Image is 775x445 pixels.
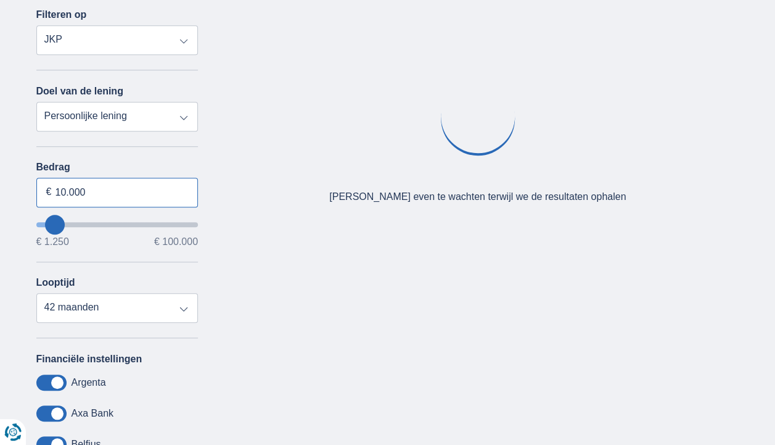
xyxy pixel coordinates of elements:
label: Looptijd [36,277,75,288]
label: Bedrag [36,162,199,173]
input: wantToBorrow [36,222,199,227]
label: Argenta [72,377,106,388]
div: [PERSON_NAME] even te wachten terwijl we de resultaten ophalen [329,190,626,204]
label: Filteren op [36,9,87,20]
label: Axa Bank [72,408,113,419]
label: Doel van de lening [36,86,123,97]
span: € [46,185,52,199]
span: € 100.000 [154,237,198,247]
span: € 1.250 [36,237,69,247]
label: Financiële instellingen [36,354,142,365]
